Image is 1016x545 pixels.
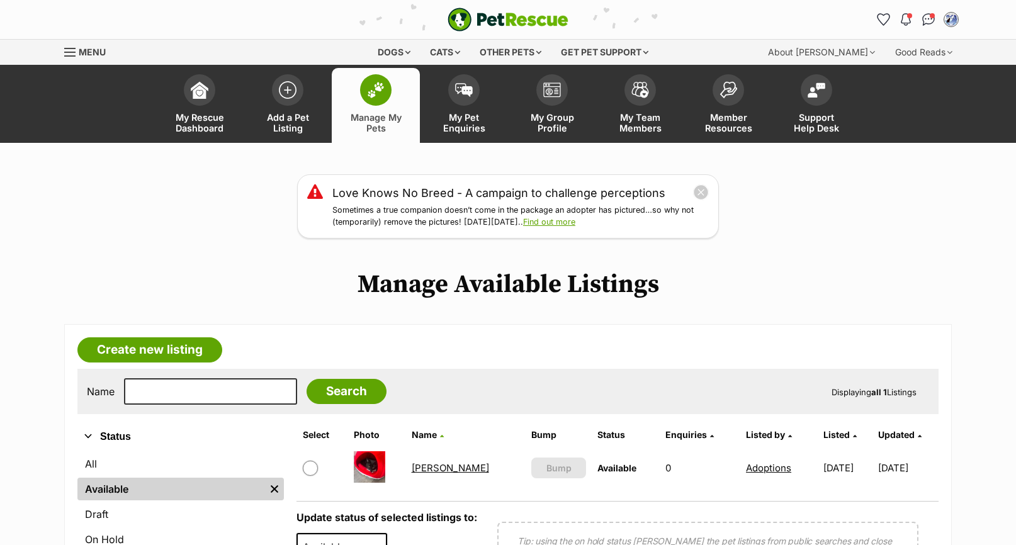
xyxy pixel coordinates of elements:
[347,112,404,133] span: Manage My Pets
[349,425,405,445] th: Photo
[922,13,935,26] img: chat-41dd97257d64d25036548639549fe6c8038ab92f7586957e7f3b1b290dea8141.svg
[746,462,791,474] a: Adoptions
[171,112,228,133] span: My Rescue Dashboard
[896,9,916,30] button: Notifications
[471,40,550,65] div: Other pets
[455,83,473,97] img: pet-enquiries-icon-7e3ad2cf08bfb03b45e93fb7055b45f3efa6380592205ae92323e6603595dc1f.svg
[307,379,387,404] input: Search
[772,68,861,143] a: Support Help Desk
[592,425,659,445] th: Status
[746,429,792,440] a: Listed by
[665,429,707,440] span: translation missing: en.admin.listings.index.attributes.enquiries
[64,40,115,62] a: Menu
[818,446,878,490] td: [DATE]
[296,511,477,524] label: Update status of selected listings to:
[941,9,961,30] button: My account
[332,68,420,143] a: Manage My Pets
[788,112,845,133] span: Support Help Desk
[808,82,825,98] img: help-desk-icon-fdf02630f3aa405de69fd3d07c3f3aa587a6932b1a1747fa1d2bba05be0121f9.svg
[832,387,917,397] span: Displaying Listings
[523,217,575,227] a: Find out more
[543,82,561,98] img: group-profile-icon-3fa3cf56718a62981997c0bc7e787c4b2cf8bcc04b72c1350f741eb67cf2f40e.svg
[873,9,961,30] ul: Account quick links
[448,8,568,31] a: PetRescue
[945,13,957,26] img: Adoptions profile pic
[873,9,893,30] a: Favourites
[298,425,347,445] th: Select
[77,478,265,500] a: Available
[191,81,208,99] img: dashboard-icon-eb2f2d2d3e046f16d808141f083e7271f6b2e854fb5c12c21221c1fb7104beca.svg
[597,463,636,473] span: Available
[79,47,106,57] span: Menu
[759,40,884,65] div: About [PERSON_NAME]
[421,40,469,65] div: Cats
[259,112,316,133] span: Add a Pet Listing
[412,429,444,440] a: Name
[700,112,757,133] span: Member Resources
[684,68,772,143] a: Member Resources
[612,112,669,133] span: My Team Members
[412,462,489,474] a: [PERSON_NAME]
[265,478,284,500] a: Remove filter
[412,429,437,440] span: Name
[436,112,492,133] span: My Pet Enquiries
[244,68,332,143] a: Add a Pet Listing
[332,184,665,201] a: Love Knows No Breed - A campaign to challenge perceptions
[660,446,740,490] td: 0
[918,9,939,30] a: Conversations
[77,452,284,475] a: All
[596,68,684,143] a: My Team Members
[878,429,915,440] span: Updated
[546,461,572,475] span: Bump
[552,40,657,65] div: Get pet support
[526,425,591,445] th: Bump
[369,40,419,65] div: Dogs
[448,8,568,31] img: logo-e224e6f780fb5917bec1dbf3a21bbac754714ae5b6737aabdf751b685950b380.svg
[77,503,284,525] a: Draft
[279,81,296,99] img: add-pet-listing-icon-0afa8454b4691262ce3f59096e99ab1cd57d4a30225e0717b998d2c9b9846f56.svg
[878,446,937,490] td: [DATE]
[367,82,385,98] img: manage-my-pets-icon-02211641906a0b7f246fdf0571729dbe1e7629f14944591b6c1af311fb30b64b.svg
[823,429,850,440] span: Listed
[524,112,580,133] span: My Group Profile
[693,184,709,200] button: close
[531,458,586,478] button: Bump
[631,82,649,98] img: team-members-icon-5396bd8760b3fe7c0b43da4ab00e1e3bb1a5d9ba89233759b79545d2d3fc5d0d.svg
[720,81,737,98] img: member-resources-icon-8e73f808a243e03378d46382f2149f9095a855e16c252ad45f914b54edf8863c.svg
[87,386,115,397] label: Name
[746,429,785,440] span: Listed by
[878,429,922,440] a: Updated
[901,13,911,26] img: notifications-46538b983faf8c2785f20acdc204bb7945ddae34d4c08c2a6579f10ce5e182be.svg
[886,40,961,65] div: Good Reads
[155,68,244,143] a: My Rescue Dashboard
[420,68,508,143] a: My Pet Enquiries
[871,387,887,397] strong: all 1
[823,429,857,440] a: Listed
[77,429,284,445] button: Status
[508,68,596,143] a: My Group Profile
[77,337,222,362] a: Create new listing
[332,205,709,228] p: Sometimes a true companion doesn’t come in the package an adopter has pictured…so why not (tempor...
[665,429,714,440] a: Enquiries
